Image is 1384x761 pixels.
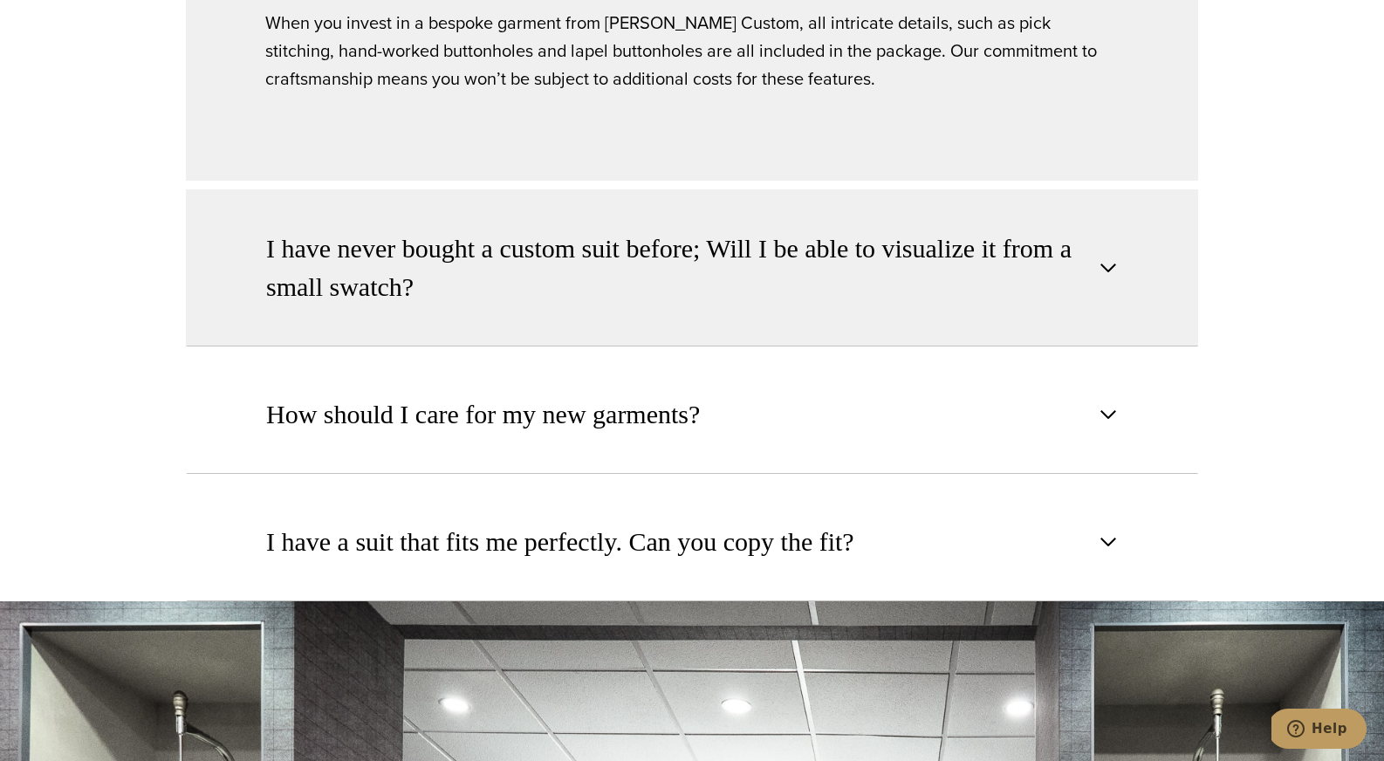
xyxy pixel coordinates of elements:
button: How should I care for my new garments? [186,355,1198,474]
button: I have never bought a custom suit before; Will I be able to visualize it from a small swatch? [186,189,1198,346]
span: I have a suit that fits me perfectly. Can you copy the fit? [266,523,854,561]
button: I have a suit that fits me perfectly. Can you copy the fit? [186,483,1198,601]
a: When you invest in a bespoke garment from [PERSON_NAME] Custom, all intricate details, such as pi... [265,10,1097,92]
span: I have never bought a custom suit before; Will I be able to visualize it from a small swatch? [266,230,1089,306]
span: How should I care for my new garments? [266,395,700,434]
div: Do working buttonholes or pick stitching cost extra? [186,9,1198,181]
iframe: Opens a widget where you can chat to one of our agents [1271,709,1367,752]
